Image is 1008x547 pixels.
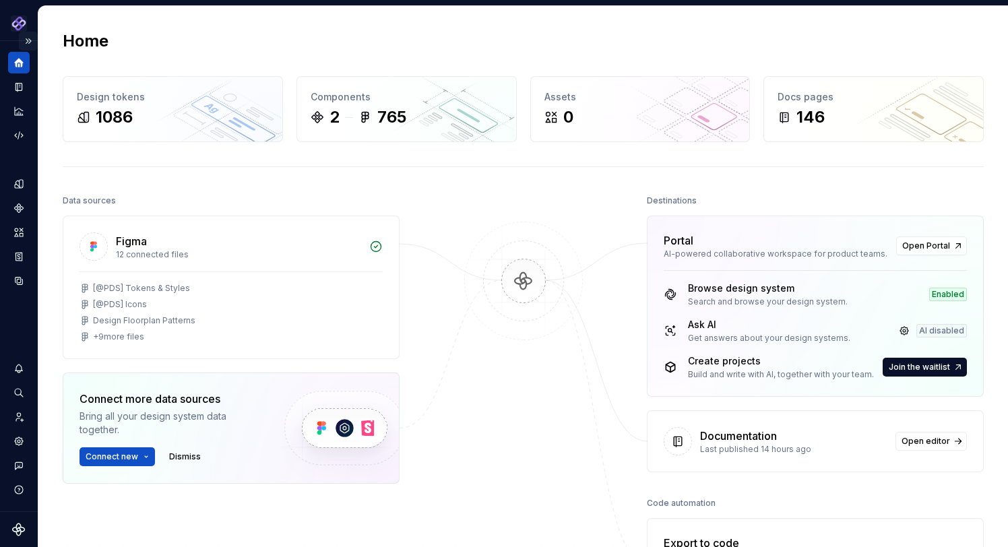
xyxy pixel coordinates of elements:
span: Open editor [902,436,950,447]
a: Open Portal [896,236,967,255]
button: Contact support [8,455,30,476]
a: Design tokens [8,173,30,195]
button: Notifications [8,358,30,379]
div: Last published 14 hours ago [700,444,887,455]
a: Data sources [8,270,30,292]
div: Design Floorplan Patterns [93,315,195,326]
svg: Supernova Logo [12,523,26,536]
div: Get answers about your design systems. [688,333,850,344]
div: AI-powered collaborative workspace for product teams. [664,249,888,259]
div: + 9 more files [93,331,144,342]
div: Search and browse your design system. [688,296,848,307]
div: Build and write with AI, together with your team. [688,369,874,380]
div: Design tokens [77,90,269,104]
div: Figma [116,233,147,249]
button: Expand sidebar [19,32,38,51]
a: Settings [8,430,30,452]
div: Ask AI [688,318,850,331]
a: Design tokens1086 [63,76,283,142]
div: Assets [544,90,736,104]
div: Connect more data sources [80,391,261,407]
div: Code automation [647,494,716,513]
span: Join the waitlist [889,362,950,373]
a: Assets0 [530,76,751,142]
div: Browse design system [688,282,848,295]
a: Home [8,52,30,73]
a: Code automation [8,125,30,146]
button: Search ⌘K [8,382,30,404]
div: Bring all your design system data together. [80,410,261,437]
div: 1086 [96,106,133,128]
div: 0 [563,106,573,128]
a: Figma12 connected files[@PDS] Tokens & Styles[@PDS] IconsDesign Floorplan Patterns+9more files [63,216,400,359]
div: 146 [796,106,825,128]
button: Connect new [80,447,155,466]
div: AI disabled [916,324,967,337]
div: 2 [329,106,340,128]
div: 12 connected files [116,249,361,260]
a: Open editor [895,432,967,451]
a: Docs pages146 [763,76,984,142]
a: Analytics [8,100,30,122]
div: [@PDS] Tokens & Styles [93,283,190,294]
div: Components [311,90,503,104]
div: Destinations [647,191,697,210]
div: [@PDS] Icons [93,299,147,310]
div: Portal [664,232,693,249]
a: Documentation [8,76,30,98]
h2: Home [63,30,108,52]
button: Join the waitlist [883,358,967,377]
div: Docs pages [778,90,970,104]
span: Connect new [86,451,138,462]
button: Dismiss [163,447,207,466]
div: Enabled [929,288,967,301]
a: Components [8,197,30,219]
div: 765 [377,106,406,128]
a: Storybook stories [8,246,30,267]
div: Data sources [63,191,116,210]
span: Open Portal [902,240,950,251]
div: Create projects [688,354,874,368]
div: Documentation [700,428,777,444]
a: Invite team [8,406,30,428]
a: Assets [8,222,30,243]
span: Dismiss [169,451,201,462]
img: 2ea59a0b-fef9-4013-8350-748cea000017.png [11,15,27,32]
a: Components2765 [296,76,517,142]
